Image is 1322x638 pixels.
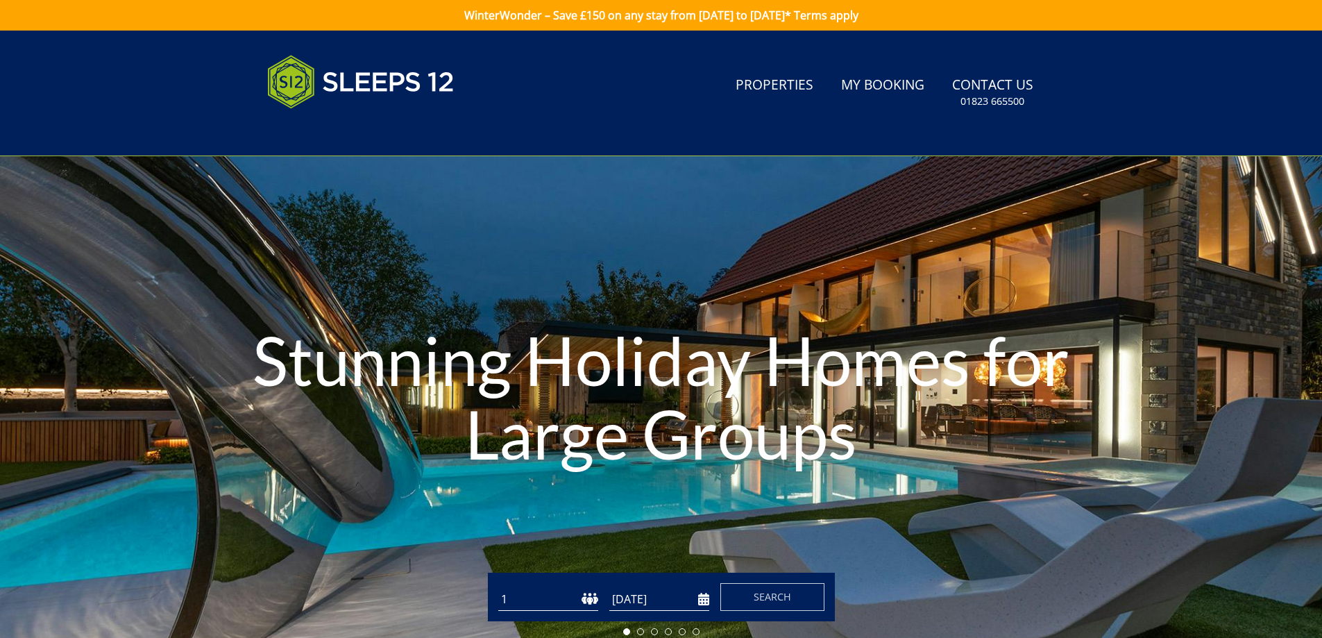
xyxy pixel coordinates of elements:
[947,70,1039,115] a: Contact Us01823 665500
[267,47,455,117] img: Sleeps 12
[960,94,1024,108] small: 01823 665500
[754,590,791,603] span: Search
[836,70,930,101] a: My Booking
[260,125,406,137] iframe: Customer reviews powered by Trustpilot
[720,583,824,611] button: Search
[198,296,1124,498] h1: Stunning Holiday Homes for Large Groups
[609,588,709,611] input: Arrival Date
[730,70,819,101] a: Properties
